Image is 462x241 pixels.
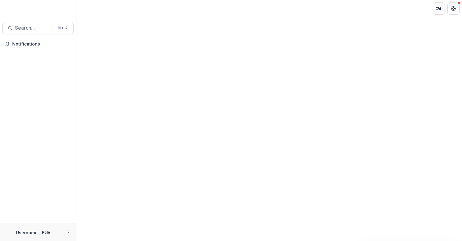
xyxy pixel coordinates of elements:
button: Notifications [2,39,74,49]
button: Search... [2,22,74,34]
p: Role [40,230,52,235]
div: ⌘ + K [56,25,68,31]
p: Username [16,229,38,236]
span: Notifications [12,42,71,47]
nav: breadcrumb [79,4,105,13]
button: Partners [433,2,445,15]
span: Search... [15,25,54,31]
button: More [65,229,72,236]
button: Get Help [447,2,460,15]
